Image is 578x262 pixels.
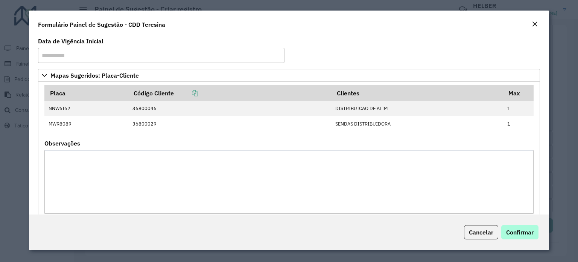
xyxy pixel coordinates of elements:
[332,85,503,101] th: Clientes
[44,139,80,148] label: Observações
[503,116,534,131] td: 1
[174,89,198,97] a: Copiar
[506,228,534,236] span: Confirmar
[503,85,534,101] th: Max
[38,20,165,29] h4: Formulário Painel de Sugestão - CDD Teresina
[128,85,332,101] th: Código Cliente
[128,116,332,131] td: 36800029
[128,101,332,116] td: 36800046
[469,228,493,236] span: Cancelar
[44,101,128,116] td: NNW6I62
[38,69,540,82] a: Mapas Sugeridos: Placa-Cliente
[332,116,503,131] td: SENDAS DISTRIBUIDORA
[503,101,534,116] td: 1
[464,225,498,239] button: Cancelar
[38,82,540,224] div: Mapas Sugeridos: Placa-Cliente
[50,72,139,78] span: Mapas Sugeridos: Placa-Cliente
[44,116,128,131] td: MWR8089
[529,20,540,29] button: Close
[332,101,503,116] td: DISTRIBUICAO DE ALIM
[38,37,103,46] label: Data de Vigência Inicial
[44,85,128,101] th: Placa
[532,21,538,27] em: Fechar
[501,225,538,239] button: Confirmar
